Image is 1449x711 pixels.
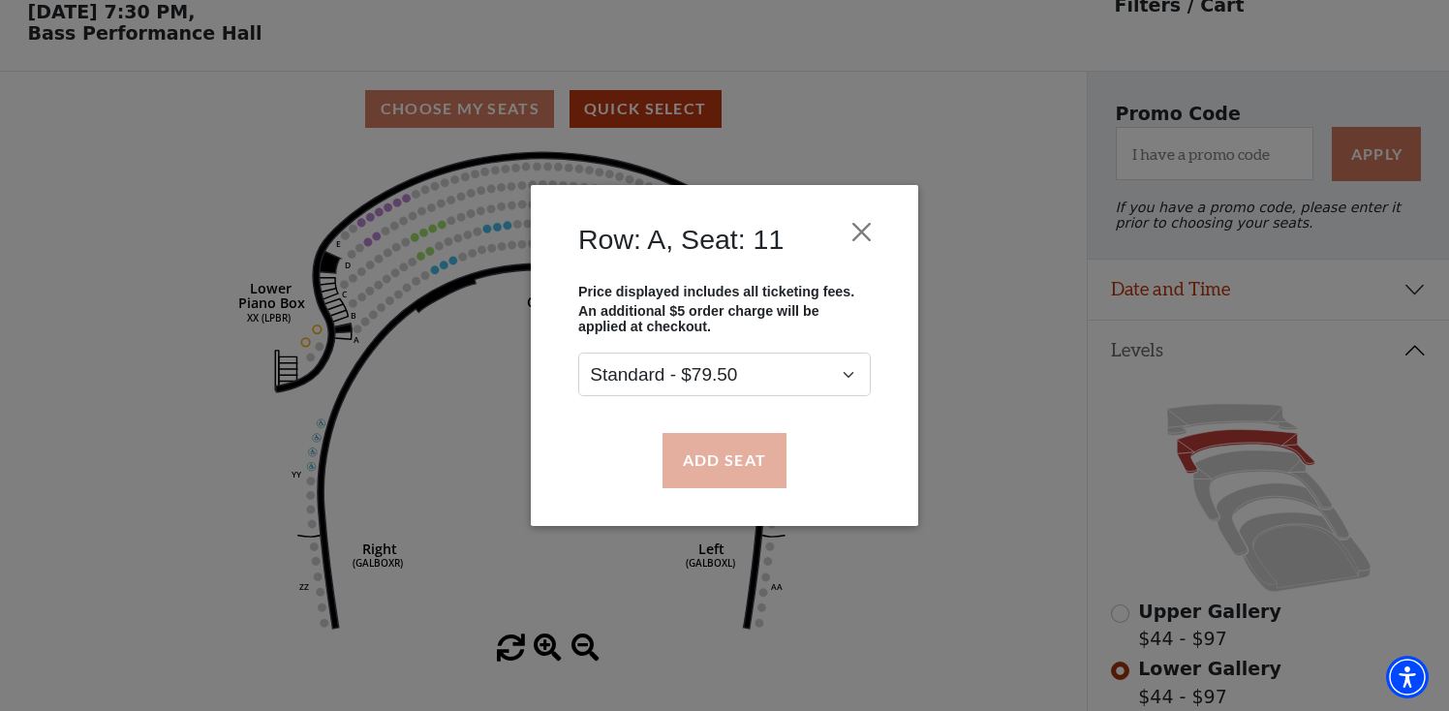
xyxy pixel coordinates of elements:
div: Accessibility Menu [1386,656,1429,698]
h4: Row: A, Seat: 11 [578,223,784,256]
button: Close [844,214,880,251]
p: Price displayed includes all ticketing fees. [578,284,871,299]
p: An additional $5 order charge will be applied at checkout. [578,304,871,335]
button: Add Seat [663,433,786,487]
